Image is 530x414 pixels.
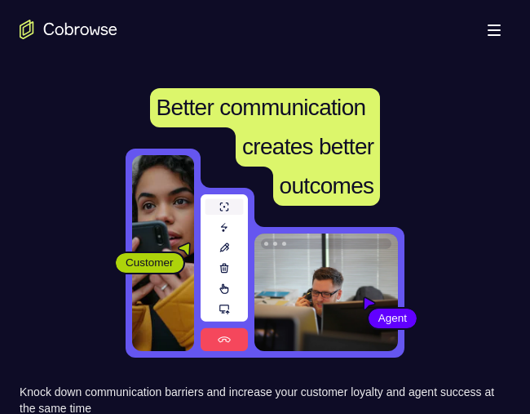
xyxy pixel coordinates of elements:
[157,95,366,120] span: Better communication
[254,234,398,351] img: A customer support agent talking on the phone
[242,134,373,159] span: creates better
[201,194,248,351] img: A series of tools used in co-browsing sessions
[20,20,117,39] a: Go to the home page
[132,155,194,351] img: A customer holding their phone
